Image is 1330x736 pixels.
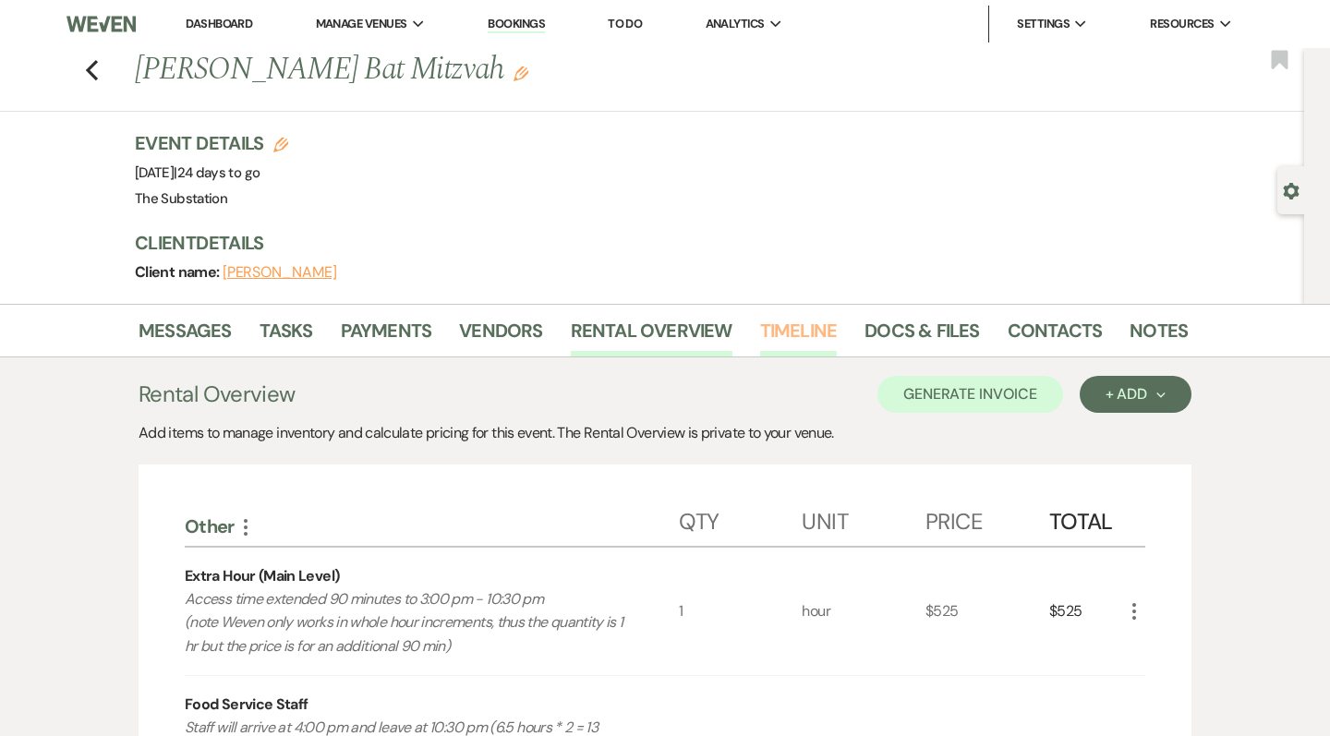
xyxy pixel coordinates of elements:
div: Total [1049,490,1123,546]
a: Messages [139,316,232,356]
div: Food Service Staff [185,694,308,716]
span: Manage Venues [316,15,407,33]
a: Vendors [459,316,542,356]
div: $525 [925,548,1049,676]
span: Analytics [706,15,765,33]
h3: Client Details [135,230,1169,256]
button: Generate Invoice [877,376,1063,413]
button: + Add [1080,376,1191,413]
a: Contacts [1008,316,1103,356]
div: Extra Hour (Main Level) [185,565,339,587]
span: | [174,163,260,182]
span: Settings [1017,15,1070,33]
button: Edit [514,65,528,81]
div: + Add [1106,387,1166,402]
div: $525 [1049,548,1123,676]
button: Open lead details [1283,181,1300,199]
a: Docs & Files [864,316,979,356]
a: Tasks [260,316,313,356]
a: Bookings [488,16,545,33]
span: 24 days to go [177,163,260,182]
div: Unit [802,490,925,546]
div: 1 [679,548,803,676]
a: Payments [341,316,432,356]
span: The Substation [135,189,227,208]
h3: Rental Overview [139,378,295,411]
a: Timeline [760,316,838,356]
p: Access time extended 90 minutes to 3:00 pm - 10:30 pm (note Weven only works in whole hour increm... [185,587,629,658]
a: Dashboard [186,16,252,31]
h3: Event Details [135,130,288,156]
button: [PERSON_NAME] [223,265,337,280]
h1: [PERSON_NAME] Bat Mitzvah [135,48,962,92]
span: [DATE] [135,163,260,182]
a: Rental Overview [571,316,732,356]
a: To Do [608,16,642,31]
div: Qty [679,490,803,546]
div: Add items to manage inventory and calculate pricing for this event. The Rental Overview is privat... [139,422,1191,444]
div: Price [925,490,1049,546]
div: hour [802,548,925,676]
a: Notes [1130,316,1188,356]
img: Weven Logo [66,5,136,43]
span: Client name: [135,262,223,282]
span: Resources [1150,15,1214,33]
div: Other [185,514,679,538]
